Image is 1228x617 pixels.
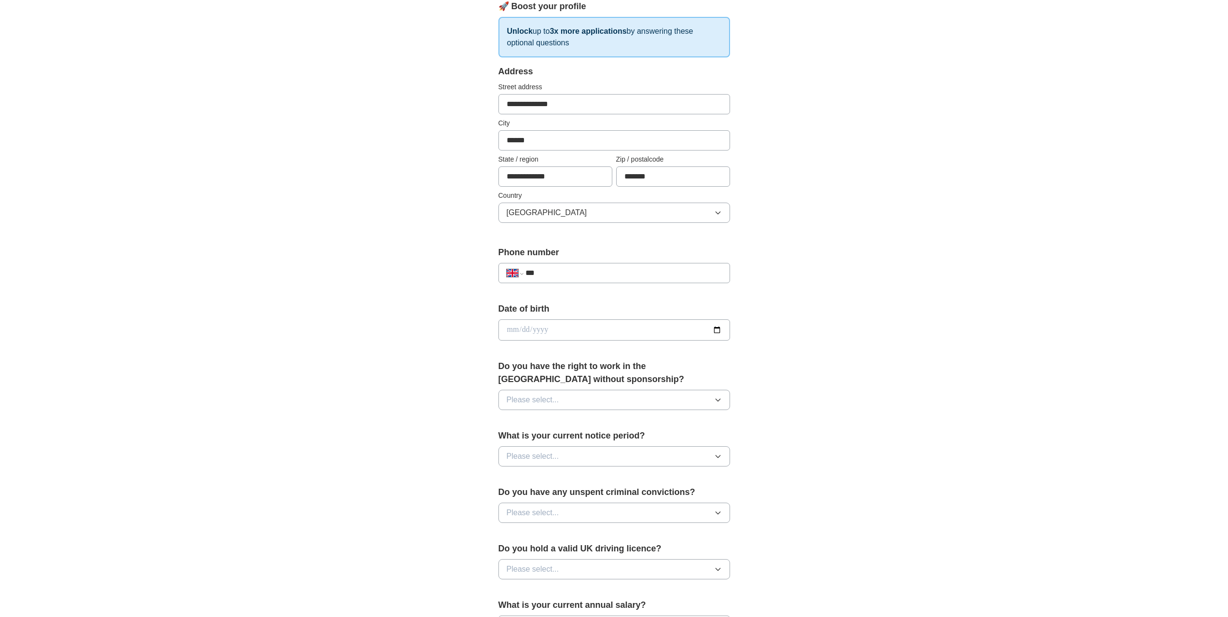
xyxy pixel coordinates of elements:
[507,394,559,406] span: Please select...
[498,486,730,499] label: Do you have any unspent criminal convictions?
[498,302,730,315] label: Date of birth
[498,118,730,128] label: City
[616,154,730,165] label: Zip / postalcode
[498,559,730,579] button: Please select...
[498,446,730,466] button: Please select...
[550,27,626,35] strong: 3x more applications
[498,503,730,523] button: Please select...
[498,360,730,386] label: Do you have the right to work in the [GEOGRAPHIC_DATA] without sponsorship?
[507,27,533,35] strong: Unlock
[498,599,730,612] label: What is your current annual salary?
[507,563,559,575] span: Please select...
[498,390,730,410] button: Please select...
[498,154,612,165] label: State / region
[498,203,730,223] button: [GEOGRAPHIC_DATA]
[498,191,730,201] label: Country
[507,451,559,462] span: Please select...
[507,207,587,219] span: [GEOGRAPHIC_DATA]
[507,507,559,519] span: Please select...
[498,17,730,57] p: up to by answering these optional questions
[498,82,730,92] label: Street address
[498,429,730,442] label: What is your current notice period?
[498,65,730,78] div: Address
[498,542,730,555] label: Do you hold a valid UK driving licence?
[498,246,730,259] label: Phone number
